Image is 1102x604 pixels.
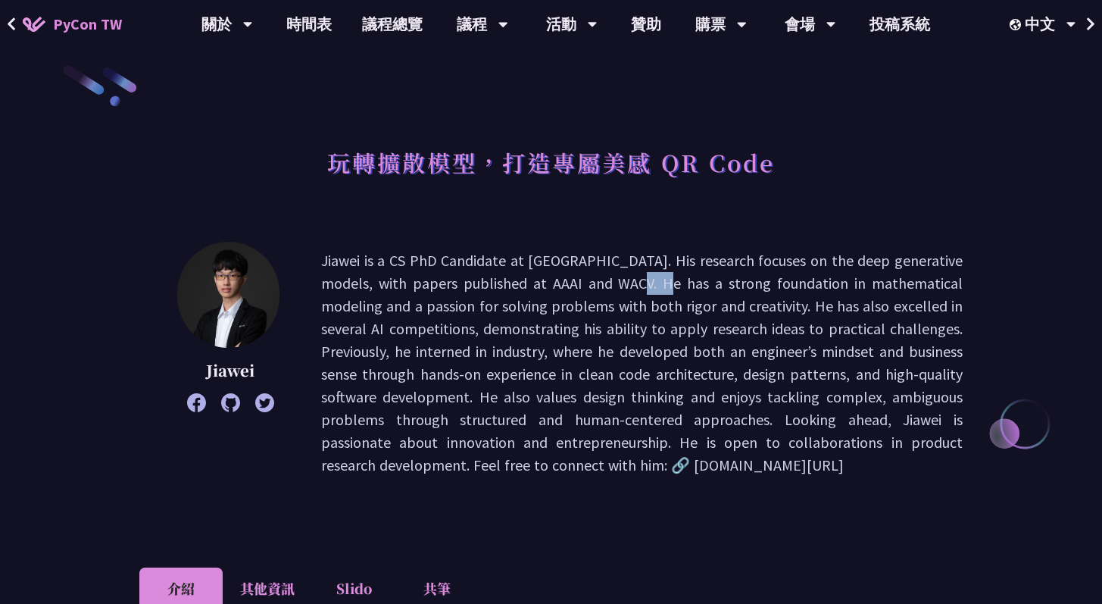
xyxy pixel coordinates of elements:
[177,359,283,382] p: Jiawei
[1010,19,1025,30] img: Locale Icon
[23,17,45,32] img: Home icon of PyCon TW 2025
[327,139,775,185] h1: 玩轉擴散模型，打造專屬美感 QR Code
[53,13,122,36] span: PyCon TW
[8,5,137,43] a: PyCon TW
[177,242,279,348] img: Jiawei
[321,249,963,477] p: Jiawei is a CS PhD Candidate at [GEOGRAPHIC_DATA]. His research focuses on the deep generative mo...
